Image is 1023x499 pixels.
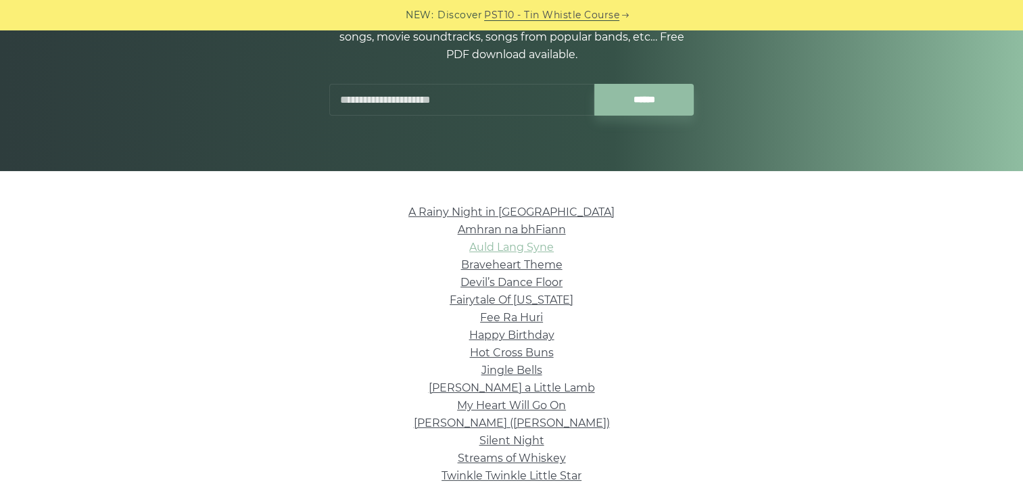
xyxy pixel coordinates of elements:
[458,452,566,465] a: Streams of Whiskey
[470,346,554,359] a: Hot Cross Buns
[484,7,619,23] a: PST10 - Tin Whistle Course
[429,381,595,394] a: [PERSON_NAME] a Little Lamb
[450,293,573,306] a: Fairytale Of [US_STATE]
[461,258,563,271] a: Braveheart Theme
[460,276,563,289] a: Devil’s Dance Floor
[469,241,554,254] a: Auld Lang Syne
[479,434,544,447] a: Silent Night
[414,417,610,429] a: [PERSON_NAME] ([PERSON_NAME])
[442,469,581,482] a: Twinkle Twinkle Little Star
[408,206,615,218] a: A Rainy Night in [GEOGRAPHIC_DATA]
[469,329,554,341] a: Happy Birthday
[481,364,542,377] a: Jingle Bells
[406,7,433,23] span: NEW:
[457,399,566,412] a: My Heart Will Go On
[437,7,482,23] span: Discover
[458,223,566,236] a: Amhran na bhFiann
[480,311,543,324] a: Fee Ra Huri
[329,11,694,64] p: A selection of miscellaneous songs and tunes such as children songs, movie soundtracks, songs fro...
